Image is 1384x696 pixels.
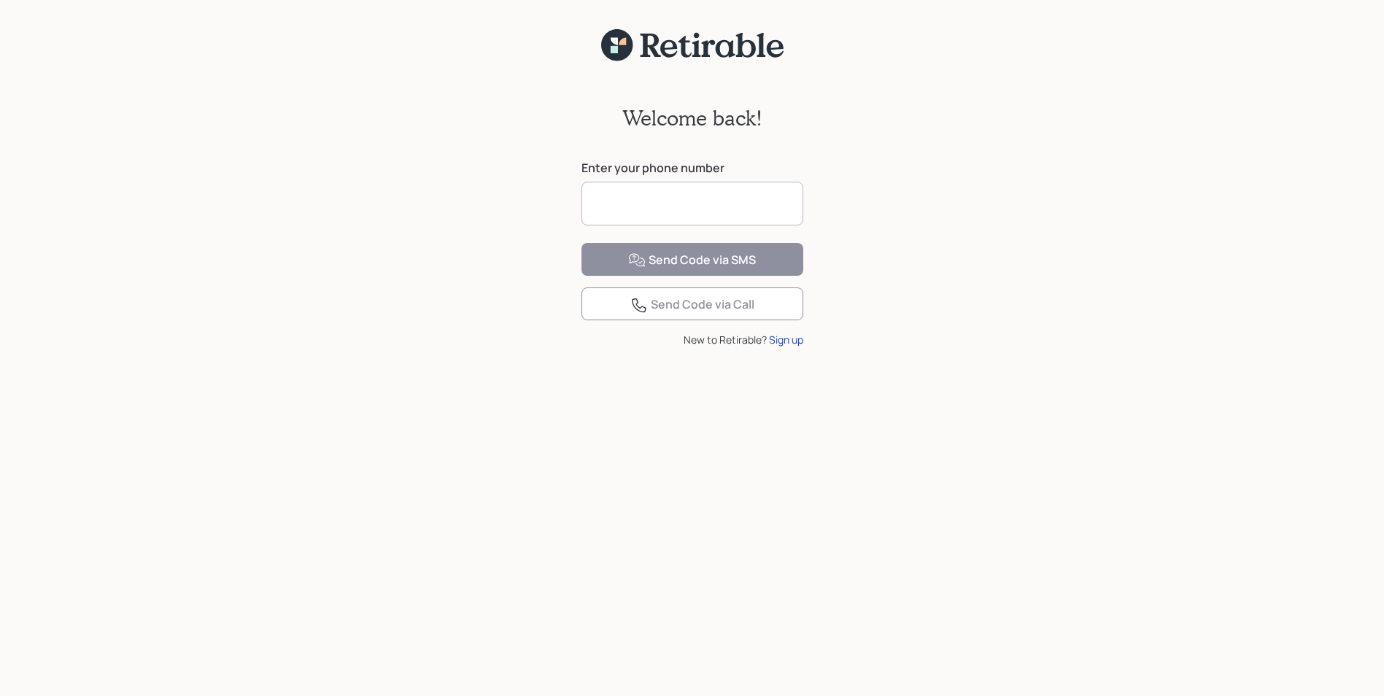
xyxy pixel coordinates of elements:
button: Send Code via SMS [581,243,803,276]
button: Send Code via Call [581,287,803,320]
label: Enter your phone number [581,160,803,176]
div: Sign up [769,332,803,347]
h2: Welcome back! [622,106,762,131]
div: New to Retirable? [581,332,803,347]
div: Send Code via Call [630,296,754,314]
div: Send Code via SMS [628,252,756,269]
